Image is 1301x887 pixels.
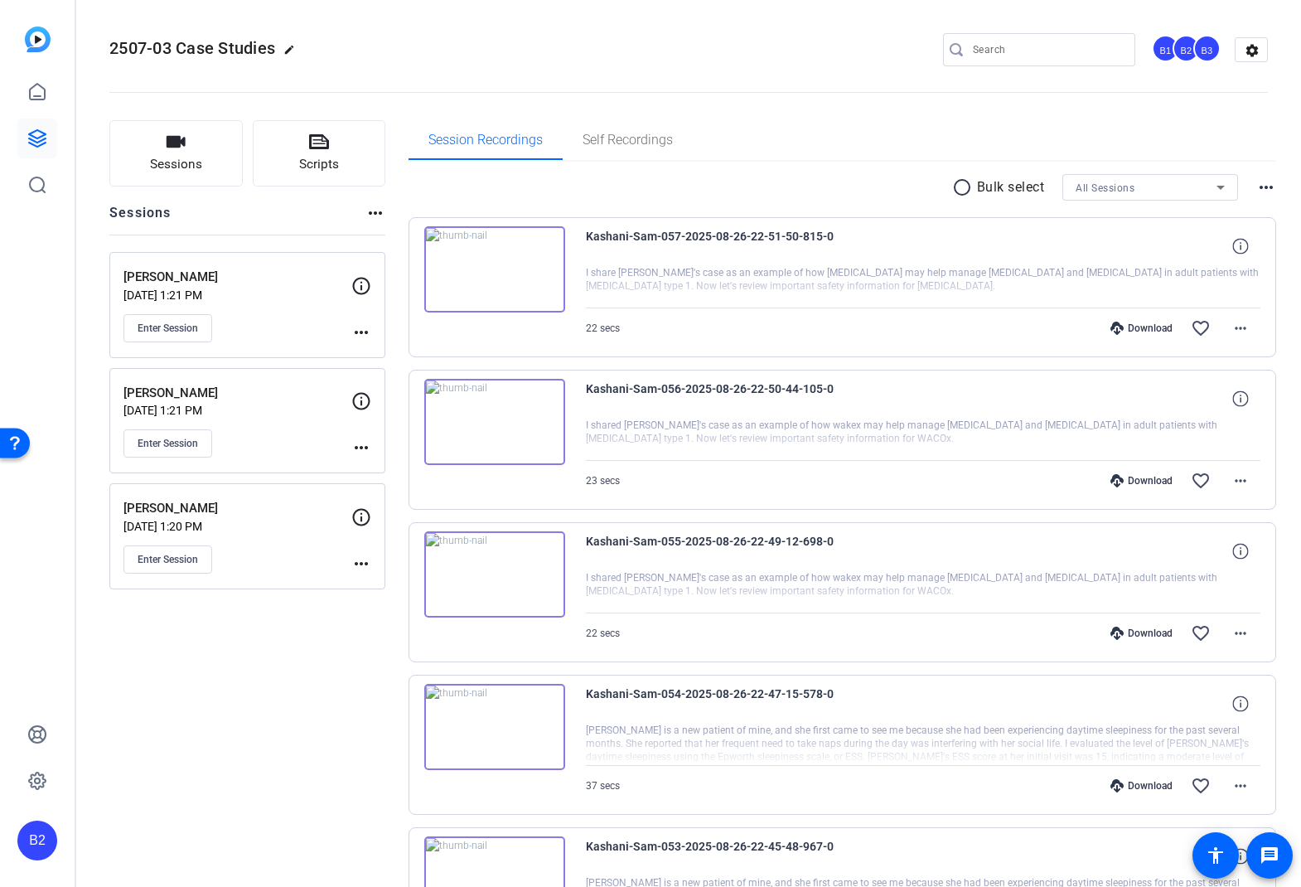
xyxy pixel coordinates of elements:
mat-icon: more_horiz [351,322,371,342]
mat-icon: accessibility [1206,846,1226,865]
ngx-avatar: BTK 2 [1173,35,1202,64]
mat-icon: edit [283,44,303,64]
button: Enter Session [123,545,212,574]
span: 22 secs [586,628,620,639]
button: Enter Session [123,314,212,342]
img: thumb-nail [424,379,565,465]
span: Self Recordings [583,133,673,147]
mat-icon: favorite_border [1191,623,1211,643]
span: Kashani-Sam-054-2025-08-26-22-47-15-578-0 [586,684,892,724]
p: [PERSON_NAME] [123,268,351,287]
span: Session Recordings [428,133,543,147]
p: [DATE] 1:20 PM [123,520,351,533]
mat-icon: favorite_border [1191,776,1211,796]
img: thumb-nail [424,226,565,313]
mat-icon: more_horiz [1231,318,1250,338]
button: Scripts [253,120,386,187]
mat-icon: settings [1236,38,1269,63]
mat-icon: more_horiz [351,438,371,458]
span: Enter Session [138,437,198,450]
span: Scripts [299,155,339,174]
img: thumb-nail [424,684,565,770]
p: [PERSON_NAME] [123,384,351,403]
div: Download [1102,627,1181,640]
div: B3 [1193,35,1221,62]
span: 22 secs [586,322,620,334]
span: Kashani-Sam-055-2025-08-26-22-49-12-698-0 [586,531,892,571]
span: Kashani-Sam-057-2025-08-26-22-51-50-815-0 [586,226,892,266]
div: Download [1102,322,1181,335]
img: thumb-nail [424,531,565,618]
mat-icon: favorite_border [1191,318,1211,338]
span: Kashani-Sam-053-2025-08-26-22-45-48-967-0 [586,836,892,876]
img: blue-gradient.svg [25,27,51,52]
mat-icon: favorite_border [1191,471,1211,491]
mat-icon: more_horiz [1256,177,1276,197]
input: Search [973,40,1122,60]
div: Download [1102,779,1181,792]
span: Kashani-Sam-056-2025-08-26-22-50-44-105-0 [586,379,892,419]
mat-icon: more_horiz [1231,776,1250,796]
ngx-avatar: BTK 3 [1193,35,1222,64]
h2: Sessions [109,203,172,235]
p: [DATE] 1:21 PM [123,404,351,417]
mat-icon: more_horiz [351,554,371,574]
div: B1 [1152,35,1179,62]
span: Enter Session [138,322,198,335]
div: B2 [17,821,57,860]
p: [DATE] 1:21 PM [123,288,351,302]
p: Bulk select [977,177,1045,197]
p: [PERSON_NAME] [123,499,351,518]
span: 2507-03 Case Studies [109,38,275,58]
mat-icon: message [1260,846,1279,865]
mat-icon: more_horiz [1231,623,1250,643]
button: Enter Session [123,429,212,458]
ngx-avatar: BTK 1 [1152,35,1181,64]
span: 37 secs [586,780,620,792]
span: 23 secs [586,475,620,487]
span: Sessions [150,155,202,174]
div: B2 [1173,35,1200,62]
span: All Sessions [1076,182,1134,194]
span: Enter Session [138,553,198,566]
mat-icon: radio_button_unchecked [952,177,977,197]
button: Sessions [109,120,243,187]
mat-icon: more_horiz [1231,471,1250,491]
mat-icon: more_horiz [365,203,385,223]
div: Download [1102,474,1181,487]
